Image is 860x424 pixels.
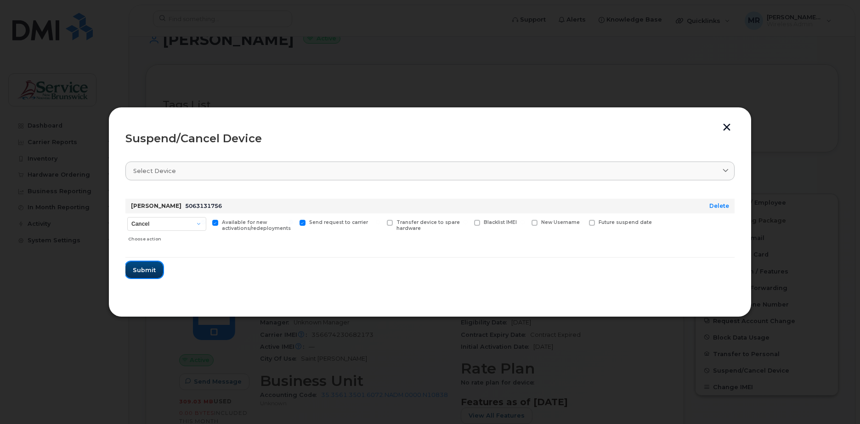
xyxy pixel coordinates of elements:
[396,219,460,231] span: Transfer device to spare hardware
[185,202,222,209] span: 5063131756
[289,220,293,224] input: Send request to carrier
[309,219,368,225] span: Send request to carrier
[201,220,206,224] input: Available for new activations/redeployments
[222,219,291,231] span: Available for new activations/redeployments
[125,162,735,180] a: Select device
[125,262,163,278] button: Submit
[463,220,468,224] input: Blacklist IMEI
[376,220,380,224] input: Transfer device to spare hardware
[709,202,729,209] a: Delete
[484,219,517,225] span: Blacklist IMEI
[521,220,525,224] input: New Username
[578,220,583,224] input: Future suspend date
[131,202,181,209] strong: [PERSON_NAME]
[125,133,735,144] div: Suspend/Cancel Device
[133,266,156,274] span: Submit
[128,232,206,243] div: Choose action
[599,219,652,225] span: Future suspend date
[541,219,580,225] span: New Username
[133,167,176,175] span: Select device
